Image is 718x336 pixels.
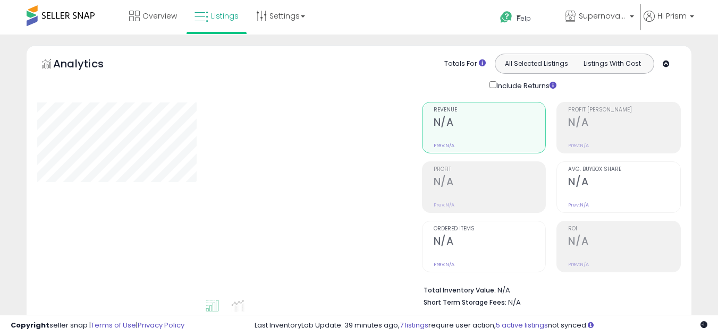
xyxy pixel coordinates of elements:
button: Listings With Cost [574,57,651,71]
div: Last InventoryLab Update: 39 minutes ago, require user action, not synced. [255,321,707,331]
a: Terms of Use [91,320,136,330]
h2: N/A [568,235,680,249]
h2: N/A [568,116,680,131]
i: Click here to read more about un-synced listings. [588,322,594,329]
div: seller snap | | [11,321,184,331]
a: Hi Prism [644,11,694,35]
a: Help [492,3,555,35]
small: Prev: N/A [434,202,454,208]
i: Get Help [500,11,513,24]
button: All Selected Listings [498,57,575,71]
b: Total Inventory Value: [424,286,496,295]
span: N/A [508,297,521,307]
span: Revenue [434,107,546,113]
span: Hi Prism [657,11,687,21]
small: Prev: N/A [434,261,454,268]
a: 5 active listings [496,320,548,330]
h2: N/A [434,235,546,249]
span: Profit [434,167,546,173]
h2: N/A [434,116,546,131]
span: Ordered Items [434,226,546,232]
span: Help [517,14,531,23]
span: Avg. Buybox Share [568,167,680,173]
div: Include Returns [482,79,569,91]
span: Supernova Co. [579,11,627,21]
small: Prev: N/A [568,142,589,149]
span: ROI [568,226,680,232]
li: N/A [424,283,673,296]
b: Short Term Storage Fees: [424,298,506,307]
a: Privacy Policy [138,320,184,330]
h5: Analytics [53,56,124,74]
small: Prev: N/A [568,261,589,268]
span: Listings [211,11,239,21]
small: Prev: N/A [568,202,589,208]
div: Totals For [444,59,486,69]
small: Prev: N/A [434,142,454,149]
span: Overview [142,11,177,21]
a: 7 listings [400,320,428,330]
h2: N/A [434,176,546,190]
strong: Copyright [11,320,49,330]
span: Profit [PERSON_NAME] [568,107,680,113]
h2: N/A [568,176,680,190]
